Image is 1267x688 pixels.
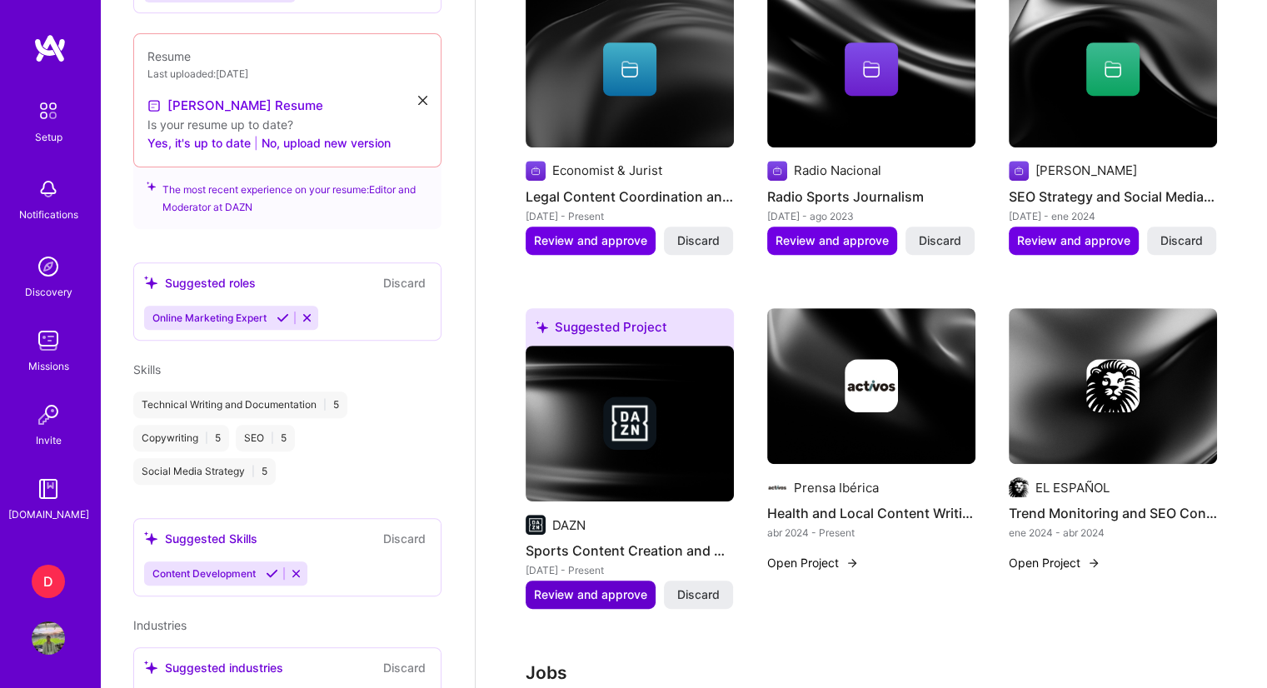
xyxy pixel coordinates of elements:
[534,232,647,249] span: Review and approve
[1009,554,1100,571] button: Open Project
[133,157,441,229] div: The most recent experience on your resume: Editor and Moderator at DAZN
[32,398,65,431] img: Invite
[1017,232,1130,249] span: Review and approve
[301,312,313,324] i: Reject
[27,621,69,655] a: User Avatar
[767,477,787,497] img: Company logo
[677,232,720,249] span: Discard
[526,540,734,561] h4: Sports Content Creation and Moderation
[845,359,898,412] img: Company logo
[27,565,69,598] a: D
[767,207,975,225] div: [DATE] - ago 2023
[323,398,327,411] span: |
[33,33,67,63] img: logo
[378,529,431,548] button: Discard
[767,502,975,524] h4: Health and Local Content Writing
[552,162,662,179] div: Economist & Jurist
[418,96,427,105] i: icon Close
[152,567,256,580] span: Content Development
[603,396,656,450] img: Company logo
[32,621,65,655] img: User Avatar
[526,581,656,609] button: Review and approve
[1086,359,1140,412] img: Company logo
[767,524,975,541] div: abr 2024 - Present
[536,321,548,333] i: icon SuggestedTeams
[35,128,62,146] div: Setup
[1009,502,1217,524] h4: Trend Monitoring and SEO Content Writing
[252,465,255,478] span: |
[767,554,859,571] button: Open Project
[254,134,258,152] span: |
[147,65,427,82] div: Last uploaded: [DATE]
[144,276,158,290] i: icon SuggestedTeams
[147,116,427,133] div: Is your resume up to date?
[144,659,283,676] div: Suggested industries
[767,308,975,465] img: cover
[526,346,734,502] img: cover
[526,161,546,181] img: Company logo
[19,206,78,223] div: Notifications
[271,431,274,445] span: |
[28,357,69,375] div: Missions
[1009,186,1217,207] h4: SEO Strategy and Social Media Content Creation
[378,658,431,677] button: Discard
[8,506,89,523] div: [DOMAIN_NAME]
[32,172,65,206] img: bell
[32,472,65,506] img: guide book
[767,161,787,181] img: Company logo
[147,181,156,192] i: icon SuggestedTeams
[526,227,656,255] button: Review and approve
[236,425,295,451] div: SEO 5
[31,93,66,128] img: setup
[845,556,859,570] img: arrow-right
[147,49,191,63] span: Resume
[1035,162,1137,179] div: [PERSON_NAME]
[25,283,72,301] div: Discovery
[290,567,302,580] i: Reject
[664,581,733,609] button: Discard
[32,565,65,598] div: D
[147,96,323,116] a: [PERSON_NAME] Resume
[664,227,733,255] button: Discard
[144,530,257,547] div: Suggested Skills
[767,227,897,255] button: Review and approve
[378,273,431,292] button: Discard
[133,362,161,376] span: Skills
[147,99,161,112] img: Resume
[152,312,267,324] span: Online Marketing Expert
[526,308,734,352] div: Suggested Project
[1009,207,1217,225] div: [DATE] - ene 2024
[526,186,734,207] h4: Legal Content Coordination and Writing
[534,586,647,603] span: Review and approve
[133,618,187,632] span: Industries
[266,567,278,580] i: Accept
[526,515,546,535] img: Company logo
[1009,308,1217,465] img: cover
[147,133,251,153] button: Yes, it's up to date
[905,227,975,255] button: Discard
[1009,227,1139,255] button: Review and approve
[767,186,975,207] h4: Radio Sports Journalism
[205,431,208,445] span: |
[32,324,65,357] img: teamwork
[133,391,347,418] div: Technical Writing and Documentation 5
[1160,232,1203,249] span: Discard
[1009,524,1217,541] div: ene 2024 - abr 2024
[144,531,158,546] i: icon SuggestedTeams
[1087,556,1100,570] img: arrow-right
[526,561,734,579] div: [DATE] - Present
[677,586,720,603] span: Discard
[1035,479,1110,496] div: EL ESPAÑOL
[776,232,889,249] span: Review and approve
[144,274,256,292] div: Suggested roles
[36,431,62,449] div: Invite
[1009,477,1029,497] img: Company logo
[552,516,586,534] div: DAZN
[262,133,391,153] button: No, upload new version
[133,458,276,485] div: Social Media Strategy 5
[794,479,879,496] div: Prensa Ibérica
[1009,161,1029,181] img: Company logo
[144,661,158,675] i: icon SuggestedTeams
[919,232,961,249] span: Discard
[794,162,881,179] div: Radio Nacional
